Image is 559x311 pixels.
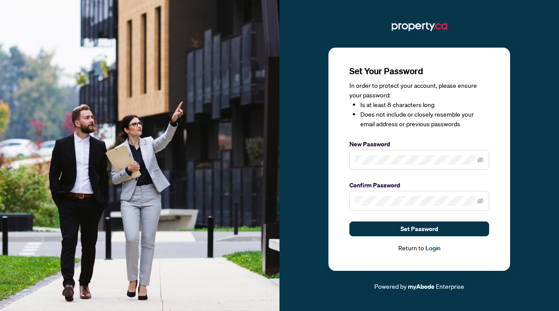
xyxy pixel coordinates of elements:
[349,65,489,77] h3: Set Your Password
[360,100,489,110] li: Is at least 8 characters long
[349,221,489,236] button: Set Password
[392,20,447,34] img: ma-logo
[360,110,489,129] li: Does not include or closely resemble your email address or previous passwords
[408,282,435,291] a: myAbode
[436,282,464,290] span: Enterprise
[477,157,483,163] span: eye-invisible
[349,180,489,190] label: Confirm Password
[477,198,483,204] span: eye-invisible
[349,81,489,129] div: In order to protect your account, please ensure your password:
[349,139,489,149] label: New Password
[400,222,438,236] span: Set Password
[425,244,441,252] a: Login
[349,243,489,253] div: Return to
[374,282,407,290] span: Powered by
